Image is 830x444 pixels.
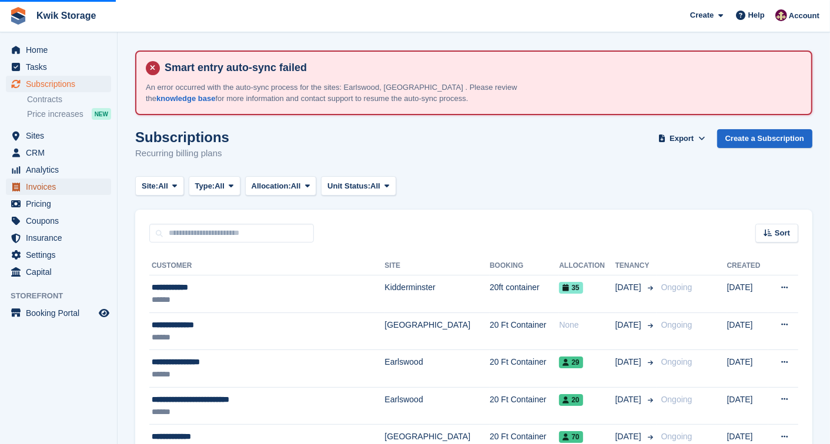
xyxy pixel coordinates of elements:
[26,305,96,321] span: Booking Portal
[6,264,111,280] a: menu
[615,257,657,275] th: Tenancy
[490,257,559,275] th: Booking
[670,133,694,144] span: Export
[6,247,111,263] a: menu
[6,196,111,212] a: menu
[26,213,96,229] span: Coupons
[6,305,111,321] a: menu
[384,275,490,313] td: Kidderminster
[195,180,215,192] span: Type:
[661,432,692,441] span: Ongoing
[661,357,692,366] span: Ongoing
[559,257,615,275] th: Allocation
[291,180,301,192] span: All
[384,312,490,350] td: [GEOGRAPHIC_DATA]
[615,281,644,294] span: [DATE]
[321,176,396,196] button: Unit Status: All
[661,282,692,292] span: Ongoing
[748,9,765,21] span: Help
[6,76,111,92] a: menu
[6,59,111,75] a: menu
[490,350,559,388] td: 20 Ft Container
[789,10,819,22] span: Account
[6,213,111,229] a: menu
[6,230,111,246] a: menu
[9,7,27,25] img: stora-icon-8386f47178a22dfd0bd8f6a31ec36ba5ce8667c1dd55bd0f319d3a0aa187defe.svg
[6,162,111,178] a: menu
[26,162,96,178] span: Analytics
[160,61,802,75] h4: Smart entry auto-sync failed
[615,319,644,331] span: [DATE]
[661,395,692,404] span: Ongoing
[26,42,96,58] span: Home
[149,257,384,275] th: Customer
[27,107,111,120] a: Price increases NEW
[6,42,111,58] a: menu
[559,282,583,294] span: 35
[775,9,787,21] img: ellie tragonette
[26,247,96,263] span: Settings
[189,176,240,196] button: Type: All
[215,180,225,192] span: All
[11,290,117,302] span: Storefront
[6,127,111,144] a: menu
[252,180,291,192] span: Allocation:
[135,176,184,196] button: Site: All
[142,180,158,192] span: Site:
[156,94,215,103] a: knowledge base
[727,275,768,313] td: [DATE]
[690,9,714,21] span: Create
[615,356,644,368] span: [DATE]
[6,144,111,161] a: menu
[26,76,96,92] span: Subscriptions
[727,257,768,275] th: Created
[717,129,812,149] a: Create a Subscription
[490,275,559,313] td: 20ft container
[27,94,111,105] a: Contracts
[727,350,768,388] td: [DATE]
[26,179,96,195] span: Invoices
[26,144,96,161] span: CRM
[26,196,96,212] span: Pricing
[135,129,229,145] h1: Subscriptions
[135,147,229,160] p: Recurring billing plans
[727,312,768,350] td: [DATE]
[384,257,490,275] th: Site
[559,319,615,331] div: None
[615,430,644,443] span: [DATE]
[92,108,111,120] div: NEW
[370,180,380,192] span: All
[656,129,708,149] button: Export
[384,350,490,388] td: Earlswood
[559,431,583,443] span: 70
[26,230,96,246] span: Insurance
[384,387,490,425] td: Earlswood
[559,356,583,368] span: 29
[775,227,790,239] span: Sort
[615,393,644,406] span: [DATE]
[32,6,101,25] a: Kwik Storage
[158,180,168,192] span: All
[26,59,96,75] span: Tasks
[559,394,583,406] span: 20
[661,320,692,329] span: Ongoing
[327,180,370,192] span: Unit Status:
[146,82,557,105] p: An error occurred with the auto-sync process for the sites: Earlswood, [GEOGRAPHIC_DATA] . Please...
[26,264,96,280] span: Capital
[6,179,111,195] a: menu
[490,312,559,350] td: 20 Ft Container
[26,127,96,144] span: Sites
[97,306,111,320] a: Preview store
[490,387,559,425] td: 20 Ft Container
[27,109,83,120] span: Price increases
[245,176,317,196] button: Allocation: All
[727,387,768,425] td: [DATE]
